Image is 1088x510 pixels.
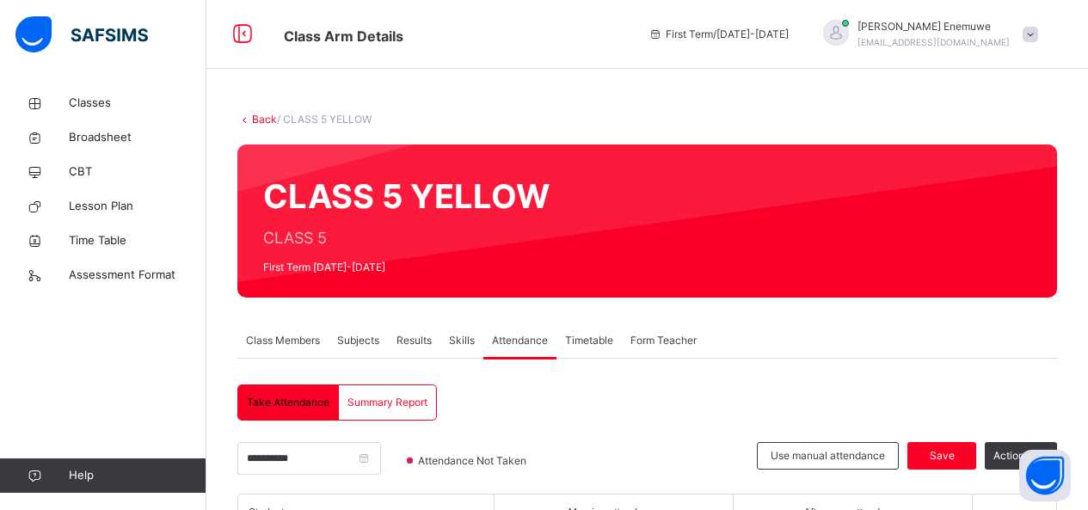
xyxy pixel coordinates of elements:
[492,333,548,348] span: Attendance
[247,395,329,410] span: Take Attendance
[857,37,1010,47] span: [EMAIL_ADDRESS][DOMAIN_NAME]
[396,333,432,348] span: Results
[630,333,697,348] span: Form Teacher
[246,333,320,348] span: Class Members
[416,453,532,469] span: Attendance Not Taken
[347,395,427,410] span: Summary Report
[69,232,206,249] span: Time Table
[252,113,277,126] a: Back
[857,19,1010,34] span: [PERSON_NAME] Enemuwe
[1019,450,1071,501] button: Open asap
[771,448,885,464] span: Use manual attendance
[69,163,206,181] span: CBT
[277,113,372,126] span: / CLASS 5 YELLOW
[69,95,206,112] span: Classes
[69,467,206,484] span: Help
[263,260,550,275] span: First Term [DATE]-[DATE]
[648,27,789,42] span: session/term information
[806,19,1047,50] div: RitaEnemuwe
[920,448,963,464] span: Save
[15,16,148,52] img: safsims
[565,333,613,348] span: Timetable
[69,198,206,215] span: Lesson Plan
[284,28,403,45] span: Class Arm Details
[993,448,1030,464] span: Actions
[449,333,475,348] span: Skills
[337,333,379,348] span: Subjects
[69,129,206,146] span: Broadsheet
[69,267,206,284] span: Assessment Format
